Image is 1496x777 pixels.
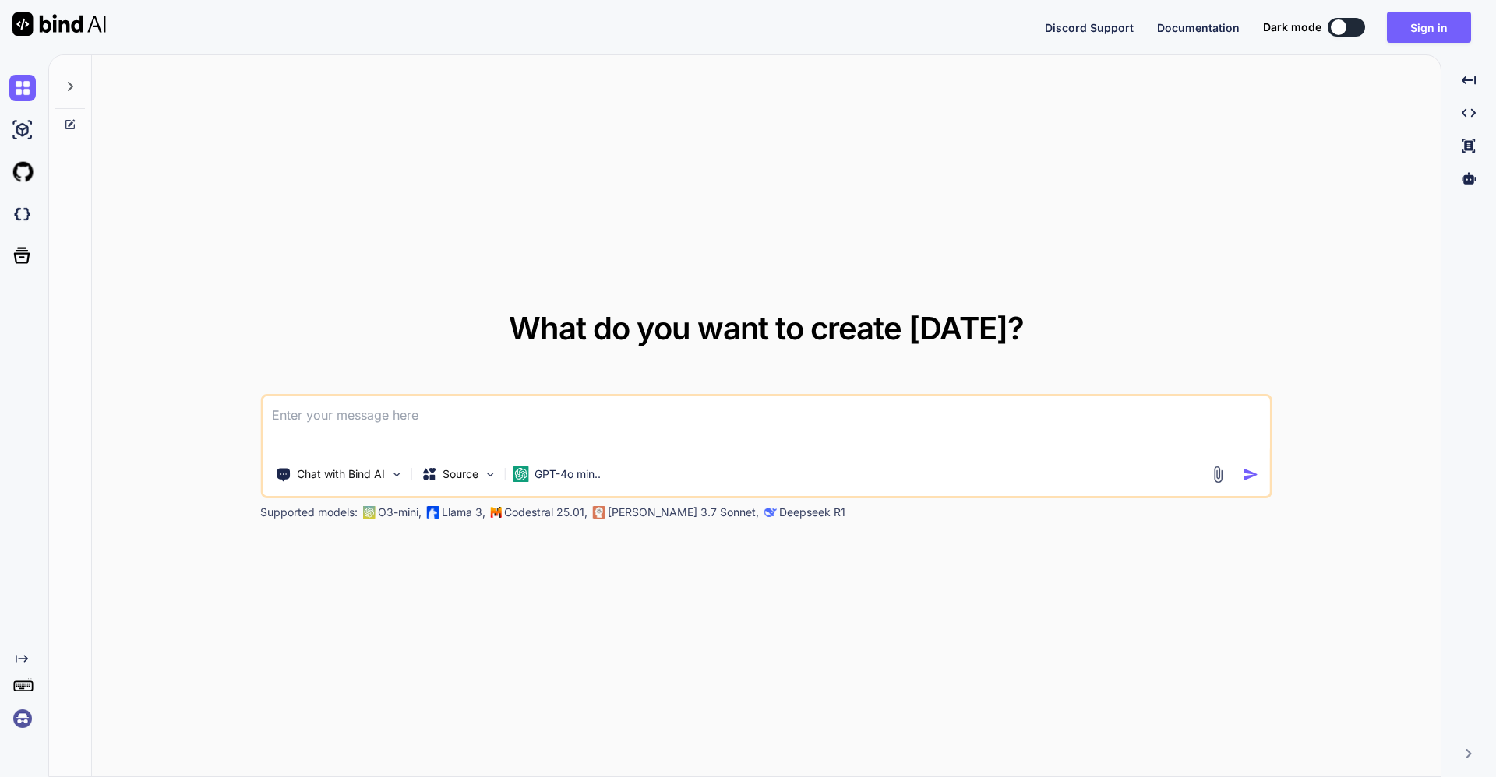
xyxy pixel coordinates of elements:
[442,505,485,520] p: Llama 3,
[9,117,36,143] img: ai-studio
[9,75,36,101] img: chat
[297,466,385,482] p: Chat with Bind AI
[764,506,776,519] img: claude
[390,468,403,481] img: Pick Tools
[779,505,845,520] p: Deepseek R1
[12,12,106,36] img: Bind AI
[608,505,759,520] p: [PERSON_NAME] 3.7 Sonnet,
[9,159,36,185] img: githubLight
[362,506,375,519] img: GPT-4
[1157,19,1240,36] button: Documentation
[1157,21,1240,34] span: Documentation
[504,505,587,520] p: Codestral 25.01,
[9,705,36,732] img: signin
[483,468,496,481] img: Pick Models
[443,466,478,482] p: Source
[1045,19,1134,36] button: Discord Support
[260,505,358,520] p: Supported models:
[9,201,36,227] img: darkCloudIdeIcon
[509,309,1024,347] span: What do you want to create [DATE]?
[1045,21,1134,34] span: Discord Support
[592,506,605,519] img: claude
[535,466,601,482] p: GPT-4o min..
[1209,466,1227,483] img: attachment
[378,505,422,520] p: O3-mini,
[490,507,501,518] img: Mistral-AI
[1243,466,1259,483] img: icon
[426,506,439,519] img: Llama2
[1263,19,1321,35] span: Dark mode
[513,466,528,482] img: GPT-4o mini
[1387,12,1471,43] button: Sign in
